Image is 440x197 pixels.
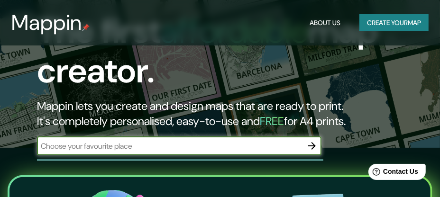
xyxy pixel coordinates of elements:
[37,11,389,98] h1: The first map creator.
[82,24,90,31] img: mappin-pin
[306,14,344,32] button: About Us
[37,98,389,129] h2: Mappin lets you create and design maps that are ready to print. It's completely personalised, eas...
[359,14,429,32] button: Create yourmap
[37,141,302,152] input: Choose your favourite place
[356,160,430,187] iframe: Help widget launcher
[260,114,284,128] h5: FREE
[11,10,82,35] h3: Mappin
